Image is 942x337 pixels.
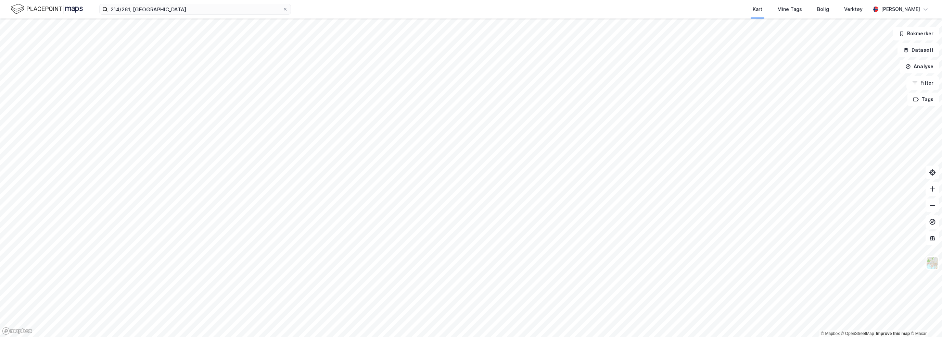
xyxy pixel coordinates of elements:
button: Analyse [900,60,939,73]
input: Søk på adresse, matrikkel, gårdeiere, leietakere eller personer [108,4,282,14]
div: Kart [753,5,762,13]
button: Tags [907,93,939,106]
img: Z [926,256,939,269]
a: OpenStreetMap [841,331,874,336]
a: Improve this map [876,331,910,336]
button: Filter [906,76,939,90]
div: Bolig [817,5,829,13]
a: Mapbox homepage [2,327,32,335]
a: Mapbox [821,331,840,336]
div: [PERSON_NAME] [881,5,920,13]
iframe: Chat Widget [908,304,942,337]
button: Datasett [898,43,939,57]
div: Mine Tags [777,5,802,13]
div: Verktøy [844,5,863,13]
img: logo.f888ab2527a4732fd821a326f86c7f29.svg [11,3,83,15]
div: Kontrollprogram for chat [908,304,942,337]
button: Bokmerker [893,27,939,40]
